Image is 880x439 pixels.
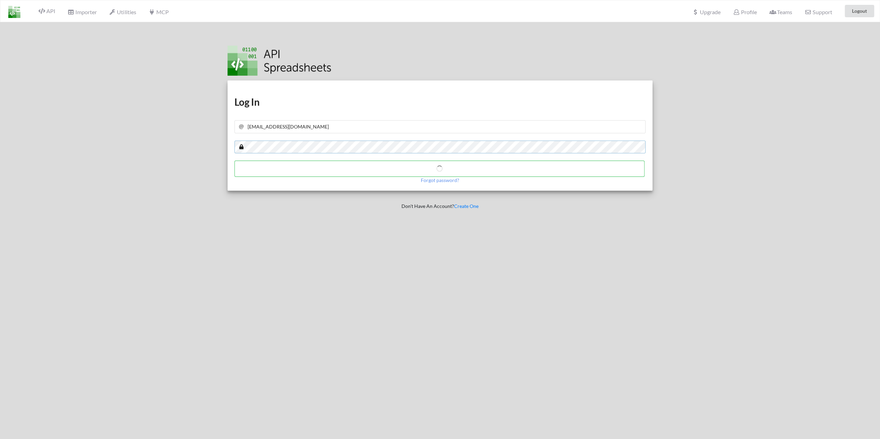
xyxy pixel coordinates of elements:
span: MCP [148,9,168,15]
img: LogoIcon.png [8,6,20,18]
p: Don't Have An Account? [223,203,658,210]
span: Importer [67,9,96,15]
h1: Log In [234,96,646,108]
button: Log In [234,161,645,177]
span: Upgrade [692,9,721,15]
img: Logo.png [228,46,331,76]
button: Logout [845,5,874,17]
h4: Log In [242,164,637,173]
span: Utilities [109,9,136,15]
span: Profile [733,9,757,15]
input: Your Email [234,120,646,133]
span: API [38,8,55,14]
span: Teams [769,9,792,15]
a: Create One [454,203,479,209]
p: Forgot password? [421,177,459,184]
span: Support [805,9,832,15]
